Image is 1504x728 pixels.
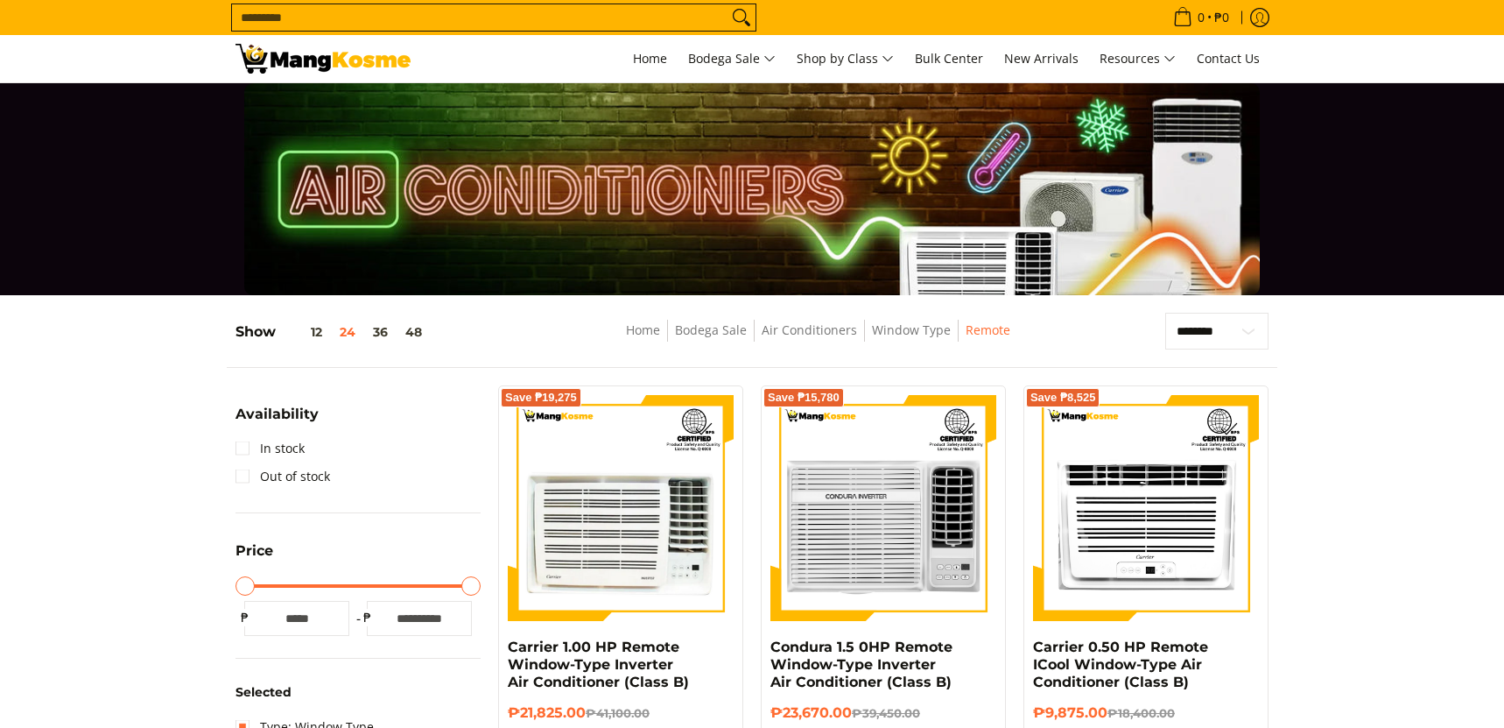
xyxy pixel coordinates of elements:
span: New Arrivals [1004,50,1079,67]
nav: Main Menu [428,35,1269,82]
del: ₱41,100.00 [586,706,650,720]
a: Carrier 1.00 HP Remote Window-Type Inverter Air Conditioner (Class B) [508,639,689,690]
span: 0 [1195,11,1207,24]
span: Home [633,50,667,67]
span: • [1168,8,1234,27]
h6: ₱9,875.00 [1033,704,1259,722]
a: Home [626,322,660,338]
img: Bodega Sale Aircon l Mang Kosme: Home Appliances Warehouse Sale Window Type Remote | Page 2 [235,44,411,74]
del: ₱18,400.00 [1107,706,1175,720]
a: Home [624,35,676,82]
h5: Show [235,323,431,341]
span: Remote [966,320,1010,342]
a: Out of stock [235,463,330,491]
span: Bulk Center [915,50,983,67]
del: ₱39,450.00 [852,706,920,720]
span: ₱ [235,609,253,626]
a: Condura 1.5 0HP Remote Window-Type Inverter Air Conditioner (Class B) [770,639,952,690]
button: Search [727,4,756,31]
a: Shop by Class [788,35,903,82]
button: 36 [364,325,397,339]
span: ₱0 [1212,11,1232,24]
h6: ₱23,670.00 [770,704,996,722]
nav: Breadcrumbs [517,320,1120,359]
img: Condura 1.5 0HP Remote Window-Type Inverter Air Conditioner (Class B) [770,395,996,621]
a: Contact Us [1188,35,1269,82]
a: New Arrivals [995,35,1087,82]
span: ₱ [358,609,376,626]
button: 48 [397,325,431,339]
summary: Open [235,544,273,571]
a: Bodega Sale [675,322,747,338]
a: Bodega Sale [679,35,784,82]
span: Bodega Sale [688,48,776,70]
span: Resources [1100,48,1176,70]
a: Bulk Center [906,35,992,82]
span: Price [235,544,273,558]
a: Resources [1091,35,1184,82]
span: Save ₱8,525 [1030,392,1096,403]
a: Air Conditioners [762,322,857,338]
a: Carrier 0.50 HP Remote ICool Window-Type Air Conditioner (Class B) [1033,639,1208,690]
span: Contact Us [1197,50,1260,67]
span: Save ₱15,780 [768,392,840,403]
h6: ₱21,825.00 [508,704,734,722]
img: Carrier 0.50 HP Remote ICool Window-Type Air Conditioner (Class B) [1033,395,1259,621]
button: 12 [276,325,331,339]
img: Carrier 1.00 HP Remote Window-Type Inverter Air Conditioner (Class B) [508,395,734,621]
a: Window Type [872,322,951,338]
a: In stock [235,435,305,463]
h6: Selected [235,685,481,701]
button: 24 [331,325,364,339]
span: Availability [235,407,319,421]
summary: Open [235,407,319,435]
span: Save ₱19,275 [505,392,577,403]
span: Shop by Class [797,48,894,70]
